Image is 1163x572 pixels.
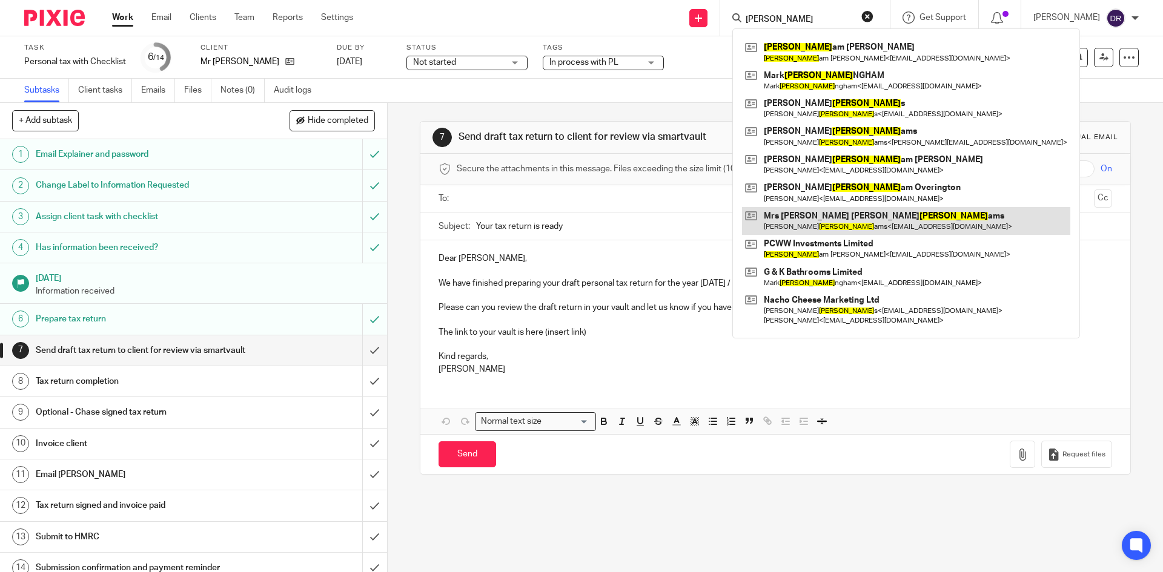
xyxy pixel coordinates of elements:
div: 7 [432,128,452,147]
span: Hide completed [308,116,368,126]
div: 7 [12,342,29,359]
a: Emails [141,79,175,102]
p: [PERSON_NAME] [439,363,1112,375]
div: 4 [12,239,29,256]
a: Email [151,12,171,24]
p: The link to your vault is here (insert link) [439,326,1112,338]
span: On [1101,163,1112,175]
label: Status [406,43,528,53]
h1: Send draft tax return to client for review via smartvault [36,341,245,360]
div: Manual email [1058,133,1118,142]
span: In process with PL [549,58,618,67]
input: Search [744,15,853,25]
a: Clients [190,12,216,24]
h1: Optional - Chase signed tax return [36,403,245,421]
div: 11 [12,466,29,483]
div: 13 [12,528,29,545]
p: Mr [PERSON_NAME] [200,56,279,68]
div: 12 [12,497,29,514]
label: Client [200,43,322,53]
span: Not started [413,58,456,67]
p: Information received [36,285,375,297]
button: Cc [1094,189,1112,208]
label: Due by [337,43,391,53]
div: 3 [12,208,29,225]
h1: Invoice client [36,435,245,453]
div: 10 [12,435,29,452]
a: Settings [321,12,353,24]
button: Request files [1041,441,1112,468]
div: 1 [12,146,29,163]
img: svg%3E [1106,8,1125,28]
button: Clear [861,10,873,22]
p: Dear [PERSON_NAME], [439,252,1112,265]
h1: Send draft tax return to client for review via smartvault [459,131,801,143]
h1: Tax return completion [36,372,245,390]
h1: Change Label to Information Requested [36,176,245,194]
span: Get Support [919,13,966,22]
div: 6 [12,311,29,327]
a: Team [234,12,254,24]
a: Client tasks [78,79,132,102]
h1: [DATE] [36,269,375,284]
label: To: [439,192,452,205]
h1: Email Explainer and password [36,145,245,163]
div: Search for option [475,412,596,431]
p: We have finished preparing your draft personal tax return for the year [DATE] / 2025 . [439,277,1112,289]
label: Task [24,43,126,53]
div: 2 [12,177,29,194]
div: 6 [148,50,164,64]
div: 8 [12,373,29,390]
p: [PERSON_NAME] [1033,12,1100,24]
p: Kind regards, [439,350,1112,363]
h1: Tax return signed and invoice paid [36,496,245,514]
button: + Add subtask [12,110,79,131]
input: Send [439,441,496,467]
h1: Prepare tax return [36,310,245,328]
div: 9 [12,404,29,421]
a: Audit logs [274,79,320,102]
span: [DATE] [337,58,362,66]
span: Secure the attachments in this message. Files exceeding the size limit (10MB) will be secured aut... [457,163,862,175]
a: Work [112,12,133,24]
p: Please can you review the draft return in your vault and let us know if you have any questions. [439,301,1112,314]
h1: Has information been received? [36,238,245,257]
a: Reports [273,12,303,24]
div: Personal tax with Checklist [24,56,126,68]
button: Hide completed [290,110,375,131]
a: Subtasks [24,79,69,102]
label: Subject: [439,220,470,232]
span: Request files [1062,450,1105,459]
h1: Assign client task with checklist [36,208,245,226]
input: Search for option [545,415,589,428]
a: Files [184,79,211,102]
label: Tags [543,43,664,53]
a: Notes (0) [220,79,265,102]
img: Pixie [24,10,85,26]
small: /14 [153,54,164,61]
span: Normal text size [478,415,544,428]
h1: Submit to HMRC [36,528,245,546]
h1: Email [PERSON_NAME] [36,465,245,484]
